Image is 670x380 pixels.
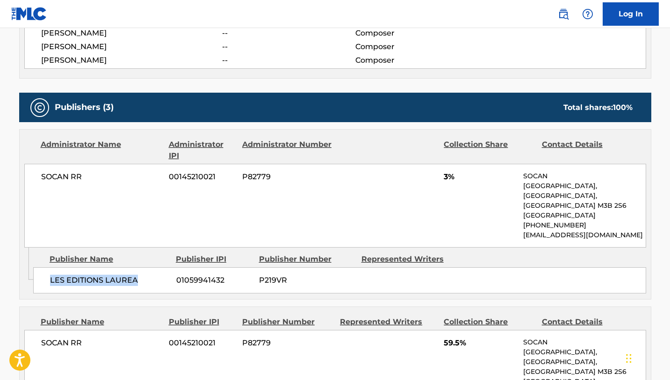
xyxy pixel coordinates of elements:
span: 3% [444,171,516,183]
p: [GEOGRAPHIC_DATA], [GEOGRAPHIC_DATA] M3B 2S6 [523,357,645,377]
span: Composer [355,28,476,39]
span: 59.5% [444,337,516,349]
img: Publishers [34,102,45,113]
div: Contact Details [542,139,633,161]
img: MLC Logo [11,7,47,21]
span: P82779 [242,171,333,183]
a: Log In [603,2,659,26]
p: [GEOGRAPHIC_DATA], [523,347,645,357]
div: Administrator Number [242,139,333,161]
span: SOCAN RR [41,171,162,183]
div: Represented Writers [361,254,457,265]
div: Administrator Name [41,139,162,161]
p: [GEOGRAPHIC_DATA], [523,181,645,191]
div: Help [578,5,597,23]
p: [GEOGRAPHIC_DATA] [523,211,645,220]
div: Represented Writers [340,316,437,328]
div: Administrator IPI [169,139,235,161]
div: Publisher IPI [169,316,235,328]
div: Publisher Name [50,254,169,265]
a: Public Search [554,5,573,23]
div: Publisher Name [41,316,162,328]
p: SOCAN [523,337,645,347]
p: [EMAIL_ADDRESS][DOMAIN_NAME] [523,230,645,240]
img: help [582,8,593,20]
span: 100 % [613,103,633,112]
span: LES EDITIONS LAUREA [50,275,169,286]
img: search [558,8,569,20]
div: Total shares: [563,102,633,113]
span: 00145210021 [169,171,235,183]
div: Collection Share [444,139,534,161]
span: P82779 [242,337,333,349]
span: SOCAN RR [41,337,162,349]
div: Publisher IPI [176,254,252,265]
span: -- [222,28,355,39]
span: [PERSON_NAME] [41,28,223,39]
p: [PHONE_NUMBER] [523,220,645,230]
span: 01059941432 [176,275,252,286]
div: Contact Details [542,316,633,328]
span: Composer [355,55,476,66]
span: 00145210021 [169,337,235,349]
span: [PERSON_NAME] [41,41,223,52]
span: -- [222,41,355,52]
span: [PERSON_NAME] [41,55,223,66]
p: SOCAN [523,171,645,181]
div: Publisher Number [259,254,354,265]
h5: Publishers (3) [55,102,114,113]
span: Composer [355,41,476,52]
iframe: Chat Widget [623,335,670,380]
span: -- [222,55,355,66]
div: Publisher Number [242,316,333,328]
div: Drag [626,344,632,373]
span: P219VR [259,275,354,286]
p: [GEOGRAPHIC_DATA], [GEOGRAPHIC_DATA] M3B 2S6 [523,191,645,211]
div: Collection Share [444,316,534,328]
